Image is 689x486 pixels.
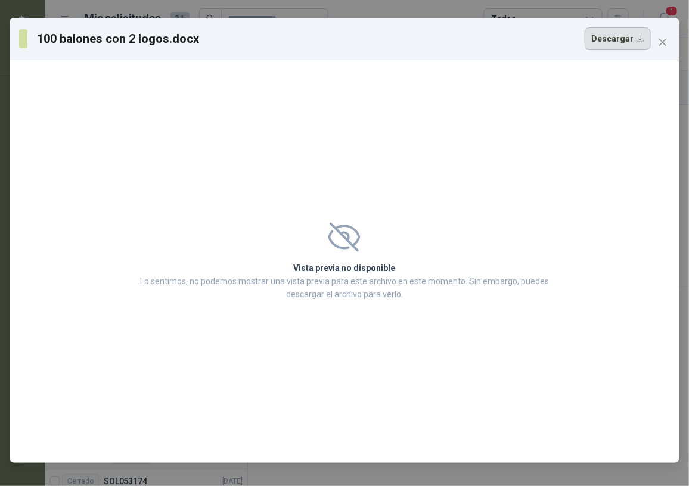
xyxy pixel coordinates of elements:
h3: 100 balones con 2 logos.docx [37,30,200,48]
button: Close [653,33,672,52]
span: close [658,38,668,47]
p: Lo sentimos, no podemos mostrar una vista previa para este archivo en este momento. Sin embargo, ... [136,275,553,301]
button: Descargar [585,27,651,50]
h2: Vista previa no disponible [136,261,553,275]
